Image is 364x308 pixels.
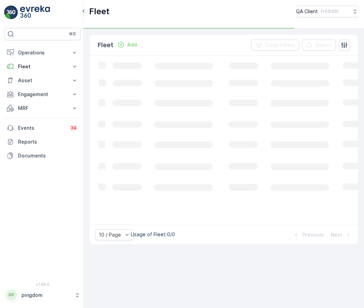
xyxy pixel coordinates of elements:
[4,46,81,60] button: Operations
[296,8,318,15] p: QA Client
[131,231,175,238] p: Usage of Fleet : 0/0
[69,31,76,37] p: ⌘B
[321,9,338,14] p: ( +03:00 )
[18,152,78,159] p: Documents
[292,231,324,239] button: Previous
[18,77,67,84] p: Asset
[98,40,113,50] p: Fleet
[4,282,81,286] span: v 1.49.0
[302,231,324,238] p: Previous
[296,6,358,17] button: QA Client(+03:00)
[20,6,50,19] img: logo_light-DOdMpM7g.png
[4,6,18,19] img: logo
[4,60,81,74] button: Fleet
[331,231,342,238] p: Next
[4,87,81,101] button: Engagement
[4,74,81,87] button: Asset
[115,41,140,49] button: Add
[4,149,81,163] a: Documents
[18,105,67,112] p: MRF
[316,42,332,49] p: Export
[18,91,67,98] p: Engagement
[71,125,77,131] p: 34
[265,42,295,49] p: Clear Filters
[251,40,299,51] button: Clear Filters
[21,292,71,299] p: pingdom
[18,138,78,145] p: Reports
[6,290,17,301] div: PP
[4,288,81,302] button: PPpingdom
[18,63,67,70] p: Fleet
[18,49,67,56] p: Operations
[302,40,336,51] button: Export
[18,125,65,131] p: Events
[127,41,137,48] p: Add
[4,121,81,135] a: Events34
[4,135,81,149] a: Reports
[4,101,81,115] button: MRF
[330,231,353,239] button: Next
[89,6,110,17] p: Fleet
